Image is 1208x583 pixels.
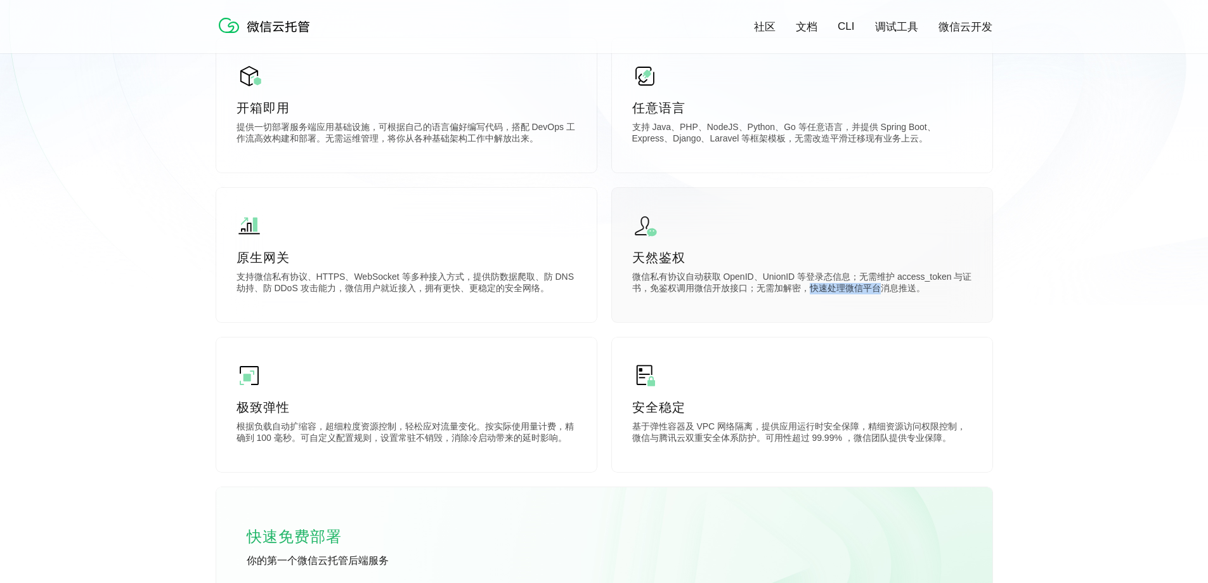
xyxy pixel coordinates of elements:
p: 快速免费部署 [247,524,373,549]
p: 支持 Java、PHP、NodeJS、Python、Go 等任意语言，并提供 Spring Boot、Express、Django、Laravel 等框架模板，无需改造平滑迁移现有业务上云。 [632,122,972,147]
a: 社区 [754,20,776,34]
img: 微信云托管 [216,13,318,38]
p: 提供一切部署服务端应用基础设施，可根据自己的语言偏好编写代码，搭配 DevOps 工作流高效构建和部署。无需运维管理，将你从各种基础架构工作中解放出来。 [237,122,576,147]
a: 调试工具 [875,20,918,34]
p: 支持微信私有协议、HTTPS、WebSocket 等多种接入方式，提供防数据爬取、防 DNS 劫持、防 DDoS 攻击能力，微信用户就近接入，拥有更快、更稳定的安全网络。 [237,272,576,297]
p: 极致弹性 [237,398,576,416]
p: 原生网关 [237,249,576,266]
p: 安全稳定 [632,398,972,416]
a: 微信云托管 [216,29,318,40]
p: 微信私有协议自动获取 OpenID、UnionID 等登录态信息；无需维护 access_token 与证书，免鉴权调用微信开放接口；无需加解密，快速处理微信平台消息推送。 [632,272,972,297]
p: 基于弹性容器及 VPC 网络隔离，提供应用运行时安全保障，精细资源访问权限控制，微信与腾讯云双重安全体系防护。可用性超过 99.99% ，微信团队提供专业保障。 [632,421,972,447]
p: 你的第一个微信云托管后端服务 [247,554,437,568]
p: 开箱即用 [237,99,576,117]
a: 微信云开发 [938,20,992,34]
p: 根据负载自动扩缩容，超细粒度资源控制，轻松应对流量变化。按实际使用量计费，精确到 100 毫秒。可自定义配置规则，设置常驻不销毁，消除冷启动带来的延时影响。 [237,421,576,447]
a: 文档 [796,20,817,34]
p: 任意语言 [632,99,972,117]
a: CLI [838,20,854,33]
p: 天然鉴权 [632,249,972,266]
